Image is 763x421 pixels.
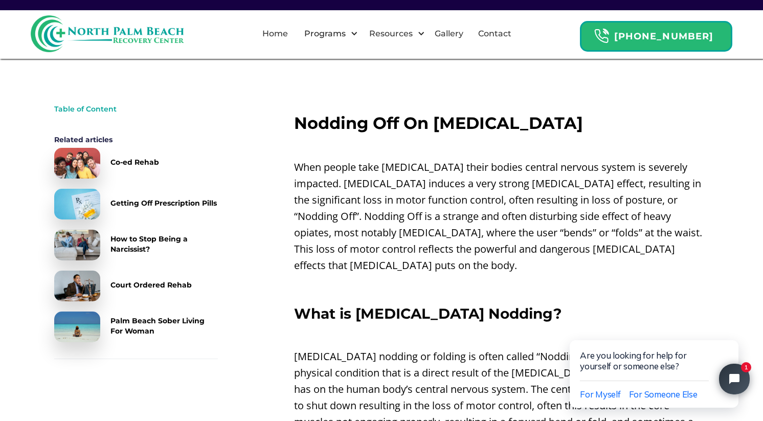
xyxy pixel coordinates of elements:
[54,230,218,260] a: How to Stop Being a Narcissist?
[294,279,709,295] p: ‍
[614,31,713,42] strong: [PHONE_NUMBER]
[429,17,469,50] a: Gallery
[367,28,415,40] div: Resources
[110,157,159,167] div: Co-ed Rehab
[54,104,218,114] div: Table of Content
[54,135,218,145] div: Related articles
[302,28,348,40] div: Programs
[110,234,218,254] div: How to Stop Being a Narcissist?
[110,316,218,336] div: Palm Beach Sober Living For Woman
[110,198,217,208] div: Getting Off Prescription Pills
[580,16,732,52] a: Header Calendar Icons[PHONE_NUMBER]
[294,114,709,132] h2: Nodding Off On [MEDICAL_DATA]
[548,307,763,421] iframe: Tidio Chat
[294,305,562,322] strong: What is [MEDICAL_DATA] Nodding?
[296,17,361,50] div: Programs
[256,17,294,50] a: Home
[54,312,218,342] a: Palm Beach Sober Living For Woman
[294,159,709,274] p: When people take [MEDICAL_DATA] their bodies central nervous system is severely impacted. [MEDICA...
[294,327,709,343] p: ‍
[54,271,218,301] a: Court Ordered Rehab
[110,280,192,290] div: Court Ordered Rehab
[472,17,518,50] a: Contact
[294,138,709,154] p: ‍
[54,148,218,179] a: Co-ed Rehab
[54,189,218,219] a: Getting Off Prescription Pills
[361,17,428,50] div: Resources
[594,28,609,44] img: Header Calendar Icons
